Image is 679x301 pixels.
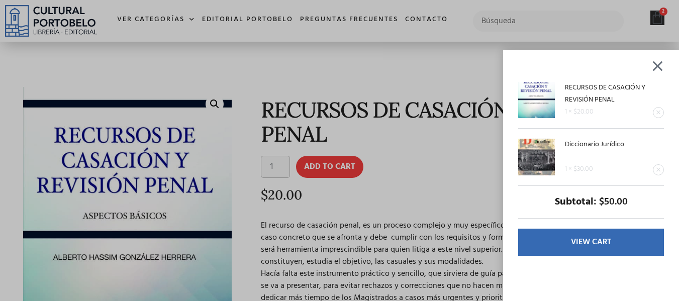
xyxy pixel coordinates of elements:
[565,82,645,106] a: RECURSOS DE CASACIÓN Y REVISIÓN PENAL
[573,163,577,175] span: $
[555,194,597,210] strong: Subtotal:
[565,139,624,150] a: Diccionario Jurídico
[573,163,593,175] bdi: 30.00
[599,194,628,210] bdi: 50.00
[573,106,594,118] bdi: 20.00
[599,194,604,210] span: $
[571,236,611,248] span: View cart
[573,106,577,118] span: $
[518,229,664,256] a: View cart
[565,106,572,118] span: 1 ×
[565,163,572,175] span: 1 ×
